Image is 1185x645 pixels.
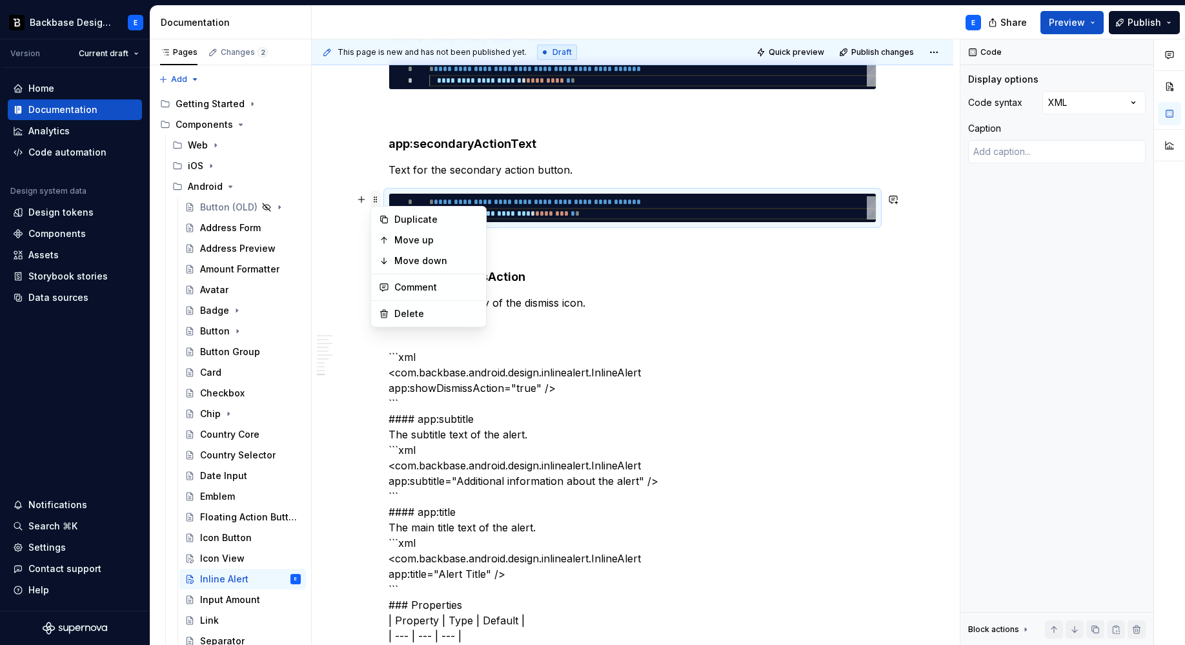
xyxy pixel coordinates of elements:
div: Link [200,614,219,627]
button: Help [8,580,142,600]
a: Amount Formatter [179,259,306,280]
span: Quick preview [769,47,824,57]
div: Checkbox [200,387,245,400]
h4: app:secondaryActionText [389,136,876,152]
div: Design system data [10,186,86,196]
div: Getting Started [155,94,306,114]
a: Country Selector [179,445,306,466]
a: Icon View [179,548,306,569]
a: Chip [179,404,306,424]
a: Emblem [179,486,306,507]
div: Components [176,118,233,131]
a: Home [8,78,142,99]
div: Settings [28,541,66,554]
div: E [294,573,297,586]
div: Design tokens [28,206,94,219]
div: Icon Button [200,531,252,544]
p: Controls the visibility of the dismiss icon. [389,295,876,311]
div: Display options [968,73,1038,86]
div: Help [28,584,49,597]
div: Web [167,135,306,156]
div: E [971,17,975,28]
a: Data sources [8,287,142,308]
a: Input Amount [179,589,306,610]
div: Components [28,227,86,240]
a: Avatar [179,280,306,300]
div: Input Amount [200,593,260,606]
button: Contact support [8,558,142,579]
div: Documentation [28,103,97,116]
a: Code automation [8,142,142,163]
div: Move down [394,254,478,267]
span: Draft [552,47,572,57]
div: Duplicate [394,213,478,226]
h4: app:showDismissAction [389,269,876,285]
div: Android [188,180,223,193]
p: Text for the secondary action button. [389,162,876,178]
div: Avatar [200,283,228,296]
div: Analytics [28,125,70,138]
div: Notifications [28,498,87,511]
div: Card [200,366,221,379]
span: Publish changes [851,47,914,57]
div: Inline Alert [200,573,248,586]
a: Inline AlertE [179,569,306,589]
div: iOS [167,156,306,176]
div: Badge [200,304,229,317]
div: iOS [188,159,203,172]
a: Address Preview [179,238,306,259]
a: Badge [179,300,306,321]
button: Search ⌘K [8,516,142,537]
span: Preview [1049,16,1085,29]
div: Changes [221,47,268,57]
div: Block actions [968,624,1019,635]
button: Backbase Design SystemE [3,8,147,36]
div: Home [28,82,54,95]
a: Checkbox [179,383,306,404]
button: Share [982,11,1035,34]
div: E [134,17,137,28]
span: Add [171,74,187,85]
span: Share [1000,16,1027,29]
span: Current draft [79,48,128,59]
div: Button Group [200,345,260,358]
span: This page is new and has not been published yet. [338,47,527,57]
div: Country Selector [200,449,276,462]
a: Link [179,610,306,631]
div: Contact support [28,562,101,575]
button: Add [155,70,203,88]
button: Publish changes [835,43,920,61]
div: Getting Started [176,97,245,110]
div: Data sources [28,291,88,304]
button: Publish [1109,11,1180,34]
a: Assets [8,245,142,265]
a: Documentation [8,99,142,120]
a: Date Input [179,466,306,486]
div: Assets [28,249,59,261]
div: Emblem [200,490,235,503]
a: Design tokens [8,202,142,223]
button: Quick preview [753,43,830,61]
div: Chip [200,407,221,420]
a: Floating Action Button [179,507,306,527]
div: Comment [394,281,478,294]
div: Button (OLD) [200,201,258,214]
a: Icon Button [179,527,306,548]
div: Documentation [161,16,306,29]
svg: Supernova Logo [43,622,107,635]
div: Pages [160,47,197,57]
a: Components [8,223,142,244]
button: Current draft [73,45,145,63]
div: Address Form [200,221,261,234]
a: Storybook stories [8,266,142,287]
span: 2 [258,47,268,57]
a: Address Form [179,218,306,238]
div: Android [167,176,306,197]
button: Preview [1040,11,1104,34]
div: Delete [394,307,478,320]
div: Web [188,139,208,152]
div: Backbase Design System [30,16,112,29]
div: Button [200,325,230,338]
a: Button (OLD) [179,197,306,218]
